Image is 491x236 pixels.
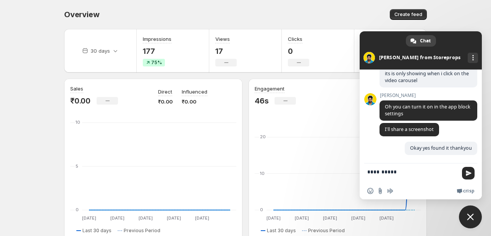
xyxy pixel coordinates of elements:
a: Close chat [459,205,482,228]
h3: Clicks [288,35,302,43]
span: Send [462,167,475,179]
p: 0 [288,47,309,56]
text: [DATE] [167,215,181,221]
h3: Engagement [255,85,284,92]
p: ₹0.00 [182,98,207,105]
p: 46s [255,96,268,105]
span: 75% [151,60,162,66]
p: Direct [158,88,172,95]
text: [DATE] [380,215,394,221]
span: [PERSON_NAME] [380,93,477,98]
text: 0 [76,207,79,212]
span: Crisp [463,188,474,194]
text: 0 [260,207,263,212]
span: Send a file [377,188,383,194]
text: [DATE] [266,215,281,221]
p: ₹0.00 [158,98,173,105]
button: Create feed [390,9,427,20]
span: Insert an emoji [367,188,373,194]
h3: Sales [70,85,83,92]
text: [DATE] [195,215,209,221]
text: [DATE] [139,215,153,221]
span: Previous Period [124,228,160,234]
text: [DATE] [82,215,96,221]
text: [DATE] [323,215,337,221]
text: [DATE] [351,215,365,221]
span: Overview [64,10,99,19]
p: ₹0.00 [70,96,90,105]
p: 30 days [90,47,110,55]
span: Okay yes found it thankyou [410,145,472,151]
h3: Impressions [143,35,171,43]
span: Chat [420,35,431,47]
span: Audio message [387,188,393,194]
text: 20 [260,134,266,139]
span: I’ll share a screenshot [385,126,434,133]
p: 17 [215,47,237,56]
span: Last 30 days [267,228,296,234]
text: 5 [76,163,78,169]
a: Crisp [457,188,474,194]
span: Oh you can turn it on in the app block settings [385,103,470,117]
text: [DATE] [295,215,309,221]
p: Influenced [182,88,207,95]
text: 10 [260,171,265,176]
span: Previous Period [308,228,345,234]
p: 177 [143,47,171,56]
span: Last 30 days [82,228,111,234]
text: [DATE] [110,215,124,221]
h3: Views [215,35,230,43]
a: Chat [406,35,436,47]
text: 10 [76,120,80,125]
span: Create feed [394,11,422,18]
textarea: Compose your message... [367,163,459,183]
